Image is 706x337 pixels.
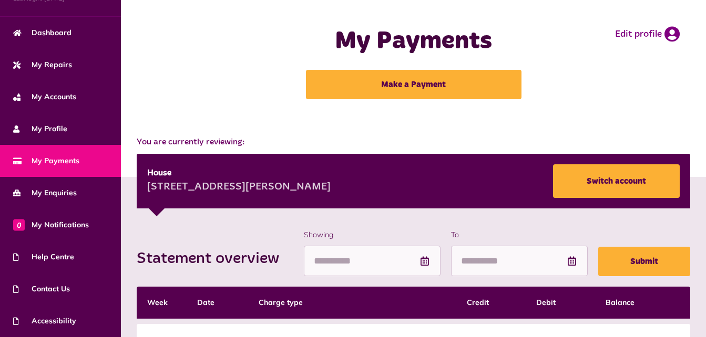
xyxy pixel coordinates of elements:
[595,287,690,319] th: Balance
[147,180,331,195] div: [STREET_ADDRESS][PERSON_NAME]
[137,287,187,319] th: Week
[306,70,521,99] a: Make a Payment
[147,167,331,180] div: House
[278,26,549,57] h1: My Payments
[13,187,77,198] span: My Enquiries
[13,283,70,294] span: Contact Us
[13,27,71,38] span: Dashboard
[13,315,76,327] span: Accessibility
[451,229,588,240] label: To
[615,26,680,42] a: Edit profile
[13,219,89,230] span: My Notifications
[137,136,690,149] span: You are currently reviewing:
[187,287,248,319] th: Date
[137,249,290,268] h2: Statement overview
[598,247,690,276] button: Submit
[456,287,526,319] th: Credit
[13,59,72,70] span: My Repairs
[13,155,79,166] span: My Payments
[304,229,441,240] label: Showing
[13,123,67,134] span: My Profile
[13,251,74,262] span: Help Centre
[553,164,680,198] a: Switch account
[526,287,595,319] th: Debit
[248,287,456,319] th: Charge type
[13,219,25,230] span: 0
[13,91,76,102] span: My Accounts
